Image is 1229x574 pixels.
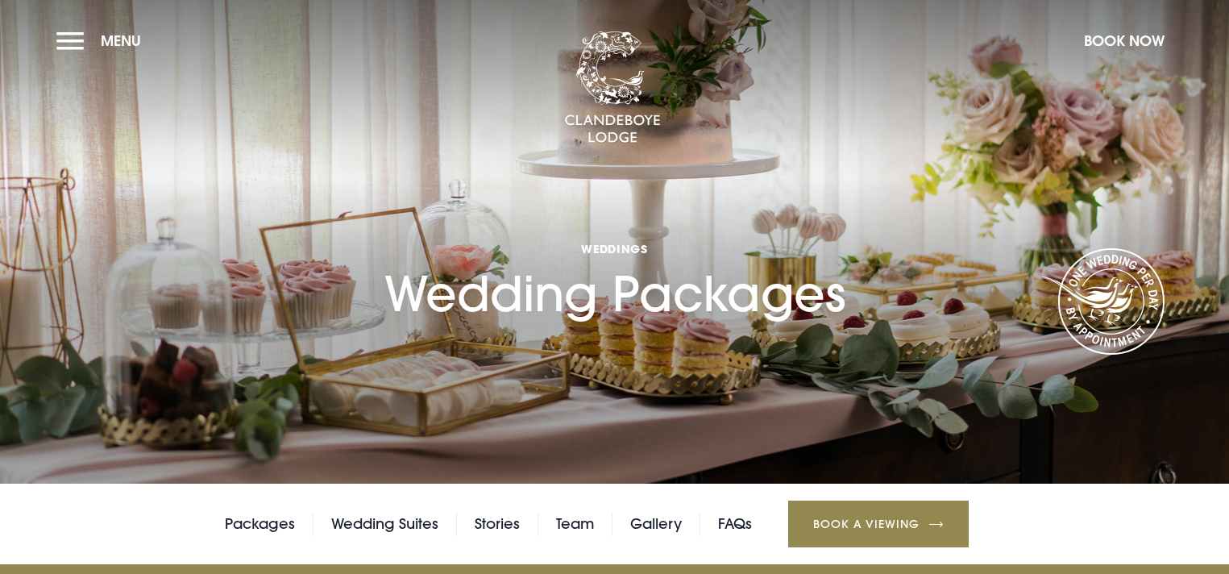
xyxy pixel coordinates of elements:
a: Stories [475,512,520,536]
span: Menu [101,31,141,50]
button: Menu [56,23,149,58]
a: Packages [225,512,295,536]
img: Clandeboye Lodge [564,31,661,144]
a: Wedding Suites [331,512,438,536]
button: Book Now [1076,23,1173,58]
h1: Wedding Packages [384,169,845,322]
a: Team [556,512,594,536]
a: Gallery [630,512,682,536]
a: FAQs [718,512,752,536]
span: Weddings [384,241,845,256]
a: Book a Viewing [788,501,969,547]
